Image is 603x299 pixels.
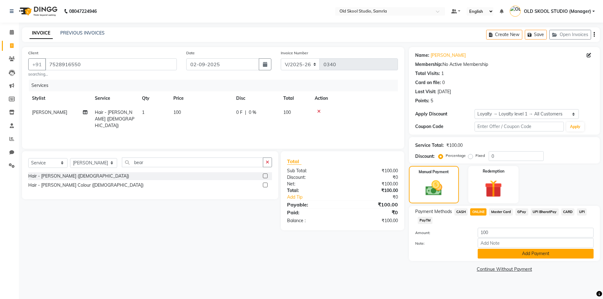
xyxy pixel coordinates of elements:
button: +91 [28,58,46,70]
input: Add Note [478,238,594,248]
div: Net: [282,181,342,187]
div: Service Total: [415,142,444,149]
div: Total Visits: [415,70,440,77]
button: Add Payment [478,249,594,259]
div: 5 [431,98,433,104]
div: [DATE] [437,88,451,95]
input: Search or Scan [122,158,263,167]
button: Apply [566,122,584,131]
div: Discount: [415,153,435,160]
div: ₹0 [342,209,402,216]
input: Search by Name/Mobile/Email/Code [45,58,177,70]
span: PayTM [418,217,433,224]
input: Enter Offer / Coupon Code [475,122,564,131]
span: Hair - [PERSON_NAME] ([DEMOGRAPHIC_DATA]) [95,109,134,128]
span: CASH [454,208,468,216]
div: ₹100.00 [342,168,402,174]
div: Membership: [415,61,443,68]
div: Name: [415,52,429,59]
div: 0 [442,79,445,86]
th: Service [91,91,138,105]
span: GPay [515,208,528,216]
div: ₹100.00 [342,187,402,194]
div: Card on file: [415,79,441,86]
div: Total: [282,187,342,194]
label: Manual Payment [419,169,449,175]
label: Redemption [483,168,504,174]
img: _cash.svg [420,179,448,198]
span: UPI BharatPay [531,208,559,216]
div: ₹0 [352,194,402,200]
th: Stylist [28,91,91,105]
span: CARD [561,208,575,216]
div: Payable: [282,201,342,208]
span: UPI [577,208,587,216]
div: No Active Membership [415,61,594,68]
label: Fixed [475,153,485,158]
span: OLD SKOOL STUDIO (Manager) [524,8,591,15]
span: 100 [173,109,181,115]
span: ONLINE [470,208,486,216]
th: Price [170,91,232,105]
div: Paid: [282,209,342,216]
div: ₹100.00 [342,181,402,187]
a: [PERSON_NAME] [431,52,466,59]
label: Client [28,50,38,56]
div: Services [29,80,403,91]
a: PREVIOUS INVOICES [60,30,105,36]
input: Amount [478,228,594,238]
th: Qty [138,91,170,105]
div: Hair - [PERSON_NAME] Colour ([DEMOGRAPHIC_DATA]) [28,182,144,189]
img: _gift.svg [479,178,508,200]
small: searching... [28,72,177,77]
div: ₹100.00 [342,201,402,208]
div: ₹100.00 [342,217,402,224]
b: 08047224946 [69,3,97,20]
img: OLD SKOOL STUDIO (Manager) [510,6,521,17]
span: 1 [142,109,144,115]
div: ₹0 [342,174,402,181]
div: Coupon Code [415,123,475,130]
span: 0 % [249,109,256,116]
div: Balance : [282,217,342,224]
label: Date [186,50,195,56]
div: Sub Total: [282,168,342,174]
div: Apply Discount [415,111,475,117]
span: [PERSON_NAME] [32,109,67,115]
label: Percentage [446,153,466,158]
label: Invoice Number [281,50,308,56]
button: Save [525,30,547,40]
a: Add Tip [282,194,352,200]
span: 100 [283,109,291,115]
div: ₹100.00 [446,142,463,149]
img: logo [16,3,59,20]
div: Points: [415,98,429,104]
button: Create New [486,30,522,40]
th: Disc [232,91,280,105]
div: Discount: [282,174,342,181]
span: Total [287,158,301,165]
span: Master Card [489,208,513,216]
span: 0 F [236,109,242,116]
th: Action [311,91,398,105]
th: Total [280,91,311,105]
div: Hair - [PERSON_NAME] ([DEMOGRAPHIC_DATA]) [28,173,129,179]
label: Amount: [410,230,473,236]
label: Note: [410,241,473,246]
a: Continue Without Payment [410,266,599,273]
button: Open Invoices [549,30,591,40]
span: | [245,109,246,116]
span: Payment Methods [415,208,452,215]
a: INVOICE [30,28,53,39]
div: 1 [441,70,444,77]
div: Last Visit: [415,88,436,95]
